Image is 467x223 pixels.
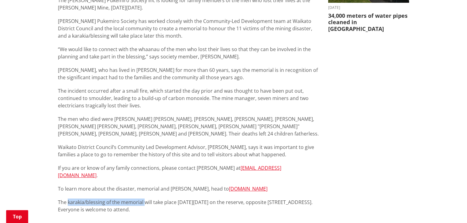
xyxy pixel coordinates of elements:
p: [PERSON_NAME], who has lived in [PERSON_NAME] for more than 60 years, says the memorial is in rec... [58,66,319,81]
p: If you are or know of any family connections, please contact [PERSON_NAME] at . [58,164,319,179]
p: Waikato District Council’s Community Led Development Advisor, [PERSON_NAME], says it was importan... [58,143,319,158]
a: Top [6,210,28,223]
p: “We would like to connect with the whaanau of the men who lost their lives so that they can be in... [58,46,319,60]
h3: 34,000 meters of water pipes cleaned in [GEOGRAPHIC_DATA] [328,13,409,32]
a: [EMAIL_ADDRESS][DOMAIN_NAME] [58,165,281,179]
time: [DATE] [328,6,409,9]
p: The men who died were [PERSON_NAME] [PERSON_NAME], [PERSON_NAME], [PERSON_NAME], [PERSON_NAME], [... [58,115,319,137]
p: To learn more about the disaster, memorial and [PERSON_NAME], head to [58,185,319,192]
a: [DOMAIN_NAME] [229,185,268,192]
p: [PERSON_NAME] Pukemiro Society has worked closely with the Community-Led Development team at Waik... [58,17,319,39]
iframe: Messenger Launcher [439,197,461,219]
p: The incident occurred after a small fire, which started the day prior and was thought to have bee... [58,87,319,109]
p: The karakia/blessing of the memorial will take place [DATE][DATE] on the reserve, opposite [STREE... [58,199,319,213]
